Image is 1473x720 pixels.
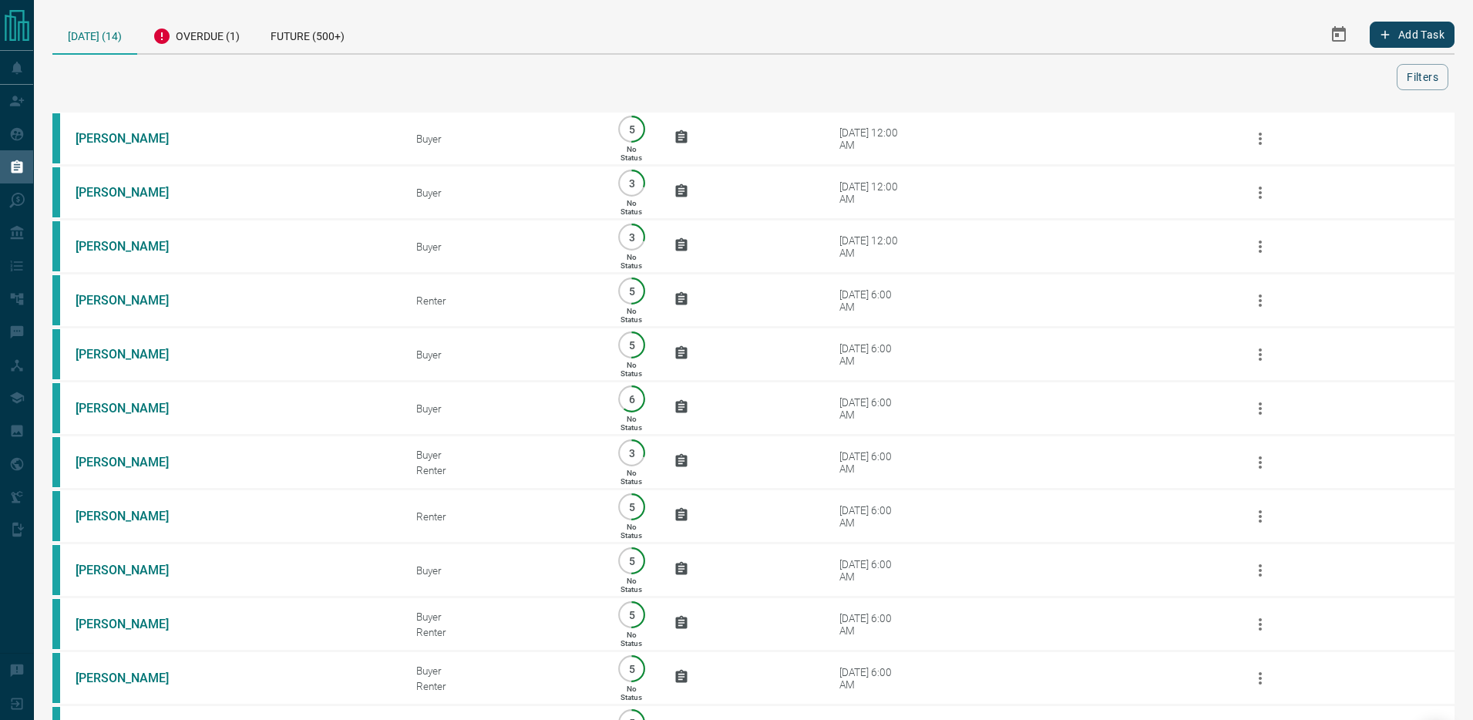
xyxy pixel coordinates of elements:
[626,609,637,621] p: 5
[620,469,642,486] p: No Status
[1397,64,1448,90] button: Filters
[76,671,191,685] a: [PERSON_NAME]
[626,123,637,135] p: 5
[620,577,642,594] p: No Status
[839,666,905,691] div: [DATE] 6:00 AM
[76,455,191,469] a: [PERSON_NAME]
[52,491,60,541] div: condos.ca
[839,450,905,475] div: [DATE] 6:00 AM
[839,126,905,151] div: [DATE] 12:00 AM
[76,131,191,146] a: [PERSON_NAME]
[416,294,589,307] div: Renter
[626,231,637,243] p: 3
[52,599,60,649] div: condos.ca
[626,393,637,405] p: 6
[839,612,905,637] div: [DATE] 6:00 AM
[52,15,137,55] div: [DATE] (14)
[626,177,637,189] p: 3
[839,504,905,529] div: [DATE] 6:00 AM
[839,342,905,367] div: [DATE] 6:00 AM
[416,449,589,461] div: Buyer
[76,401,191,416] a: [PERSON_NAME]
[620,307,642,324] p: No Status
[416,680,589,692] div: Renter
[52,545,60,595] div: condos.ca
[255,15,360,53] div: Future (500+)
[416,626,589,638] div: Renter
[620,415,642,432] p: No Status
[76,293,191,308] a: [PERSON_NAME]
[416,133,589,145] div: Buyer
[626,555,637,567] p: 5
[76,617,191,631] a: [PERSON_NAME]
[620,361,642,378] p: No Status
[416,664,589,677] div: Buyer
[52,167,60,217] div: condos.ca
[620,253,642,270] p: No Status
[416,348,589,361] div: Buyer
[416,611,589,623] div: Buyer
[620,685,642,701] p: No Status
[416,510,589,523] div: Renter
[620,631,642,648] p: No Status
[416,187,589,199] div: Buyer
[76,509,191,523] a: [PERSON_NAME]
[416,564,589,577] div: Buyer
[626,501,637,513] p: 5
[626,447,637,459] p: 3
[76,185,191,200] a: [PERSON_NAME]
[626,339,637,351] p: 5
[416,402,589,415] div: Buyer
[52,383,60,433] div: condos.ca
[52,113,60,163] div: condos.ca
[620,145,642,162] p: No Status
[839,558,905,583] div: [DATE] 6:00 AM
[416,464,589,476] div: Renter
[839,396,905,421] div: [DATE] 6:00 AM
[626,663,637,675] p: 5
[52,437,60,487] div: condos.ca
[52,221,60,271] div: condos.ca
[52,329,60,379] div: condos.ca
[76,563,191,577] a: [PERSON_NAME]
[52,275,60,325] div: condos.ca
[626,285,637,297] p: 5
[137,15,255,53] div: Overdue (1)
[52,653,60,703] div: condos.ca
[76,239,191,254] a: [PERSON_NAME]
[76,347,191,362] a: [PERSON_NAME]
[839,234,905,259] div: [DATE] 12:00 AM
[1370,22,1455,48] button: Add Task
[416,241,589,253] div: Buyer
[1320,16,1357,53] button: Select Date Range
[839,180,905,205] div: [DATE] 12:00 AM
[839,288,905,313] div: [DATE] 6:00 AM
[620,199,642,216] p: No Status
[620,523,642,540] p: No Status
